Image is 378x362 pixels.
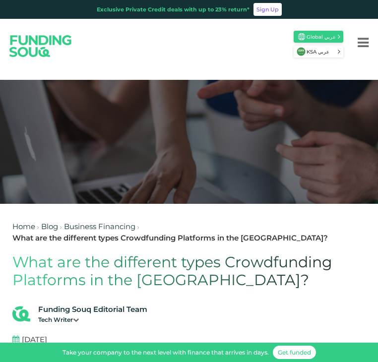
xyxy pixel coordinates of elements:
h1: What are the different types Crowdfunding Platforms in the [GEOGRAPHIC_DATA]? [12,253,366,289]
span: [DATE] [22,334,47,346]
a: Business Financing [64,222,135,231]
a: Blog [41,222,58,231]
div: Exclusive Private Credit deals with up to 23% return* [97,5,250,14]
span: Global عربي [307,33,337,41]
img: Blog Author [12,305,30,323]
img: Logo [1,26,80,66]
a: Home [12,222,35,231]
div: Take your company to the next level with finance that arrives in days. [63,348,269,357]
div: Tech Writer [38,315,147,324]
button: Menu [348,23,378,62]
div: What are the different types Crowdfunding Platforms in the [GEOGRAPHIC_DATA]? [12,233,328,244]
a: Sign Up [253,3,282,16]
a: Get funded [273,346,316,359]
img: SA Flag [297,47,306,56]
div: Funding Souq Editorial Team [38,304,147,315]
span: KSA عربي [307,48,337,56]
img: SA Flag [298,33,305,40]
